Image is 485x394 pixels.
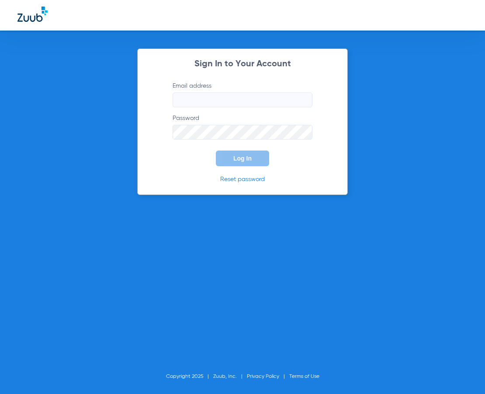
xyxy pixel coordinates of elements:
h2: Sign In to Your Account [159,60,326,69]
label: Email address [173,82,312,107]
span: Log In [233,155,252,162]
label: Password [173,114,312,140]
li: Copyright 2025 [166,372,213,381]
a: Privacy Policy [247,374,279,379]
iframe: Chat Widget [441,352,485,394]
a: Terms of Use [289,374,319,379]
input: Password [173,125,312,140]
a: Reset password [220,176,265,182]
input: Email address [173,93,312,107]
button: Log In [216,151,269,166]
li: Zuub, Inc. [213,372,247,381]
img: Zuub Logo [17,7,48,22]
